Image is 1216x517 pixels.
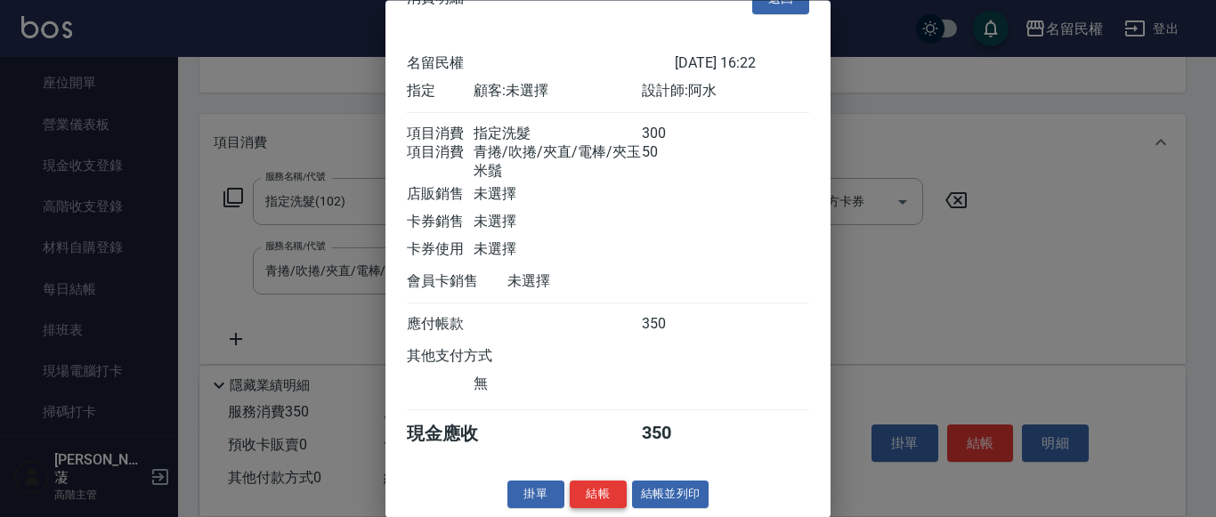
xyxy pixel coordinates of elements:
[642,144,709,182] div: 50
[407,316,474,335] div: 應付帳款
[507,273,675,292] div: 未選擇
[474,376,641,394] div: 無
[407,214,474,232] div: 卡券銷售
[570,481,627,509] button: 結帳
[474,241,641,260] div: 未選擇
[474,186,641,205] div: 未選擇
[474,144,641,182] div: 青捲/吹捲/夾直/電棒/夾玉米鬚
[407,55,675,74] div: 名留民權
[407,186,474,205] div: 店販銷售
[407,144,474,182] div: 項目消費
[474,214,641,232] div: 未選擇
[474,125,641,144] div: 指定洗髮
[474,83,641,101] div: 顧客: 未選擇
[642,423,709,447] div: 350
[507,481,564,509] button: 掛單
[642,125,709,144] div: 300
[407,273,507,292] div: 會員卡銷售
[407,241,474,260] div: 卡券使用
[632,481,709,509] button: 結帳並列印
[407,423,507,447] div: 現金應收
[642,83,809,101] div: 設計師: 阿水
[642,316,709,335] div: 350
[407,125,474,144] div: 項目消費
[675,55,809,74] div: [DATE] 16:22
[407,348,541,367] div: 其他支付方式
[407,83,474,101] div: 指定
